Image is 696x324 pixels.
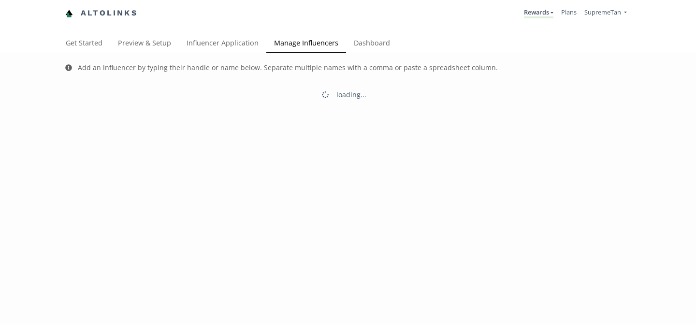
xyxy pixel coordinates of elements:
a: Manage Influencers [266,34,346,54]
a: SupremeTan [584,8,627,19]
a: Get Started [58,34,110,54]
img: favicon-32x32.png [65,10,73,17]
a: Rewards [524,8,553,18]
span: SupremeTan [584,8,621,16]
a: Influencer Application [179,34,266,54]
div: Add an influencer by typing their handle or name below. Separate multiple names with a comma or p... [78,63,498,73]
div: loading... [336,90,366,100]
a: Dashboard [346,34,398,54]
a: Altolinks [65,5,138,21]
a: Preview & Setup [110,34,179,54]
a: Plans [561,8,577,16]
